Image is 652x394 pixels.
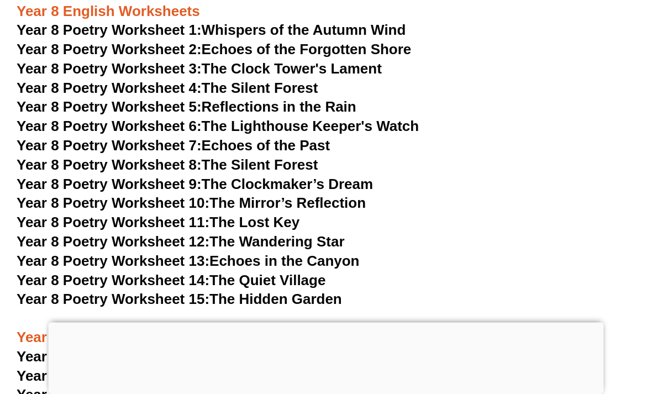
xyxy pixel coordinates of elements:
a: Year 8 Poetry Worksheet 10:The Mirror’s Reflection [17,195,366,212]
span: Year 9 Poetry Worksheet 2: [17,368,202,385]
span: Year 8 Poetry Worksheet 3: [17,61,202,77]
a: Year 8 Poetry Worksheet 7:Echoes of the Past [17,138,330,154]
a: Year 8 Poetry Worksheet 1:Whispers of the Autumn Wind [17,22,406,39]
a: Year 8 Poetry Worksheet 8:The Silent Forest [17,157,318,174]
span: Year 8 Poetry Worksheet 2: [17,41,202,58]
a: Year 8 Poetry Worksheet 11:The Lost Key [17,214,299,231]
span: Year 8 Poetry Worksheet 14: [17,272,209,289]
span: Year 8 Poetry Worksheet 7: [17,138,202,154]
a: Year 8 Poetry Worksheet 9:The Clockmaker’s Dream [17,176,373,193]
span: Year 8 Poetry Worksheet 13: [17,253,209,270]
span: Year 8 Poetry Worksheet 8: [17,157,202,174]
span: Year 8 Poetry Worksheet 1: [17,22,202,39]
a: Year 8 Poetry Worksheet 12:The Wandering Star [17,234,345,250]
span: Year 8 Poetry Worksheet 9: [17,176,202,193]
a: Year 8 Poetry Worksheet 15:The Hidden Garden [17,291,342,308]
span: Year 9 Poetry Worksheet 1: [17,349,202,365]
a: Year 8 Poetry Worksheet 4:The Silent Forest [17,80,318,97]
a: Year 9 Poetry Worksheet 1:The Forgotten Garden [17,349,352,365]
a: Year 8 Poetry Worksheet 14:The Quiet Village [17,272,325,289]
span: Year 8 Poetry Worksheet 15: [17,291,209,308]
a: Year 8 Poetry Worksheet 3:The Clock Tower's Lament [17,61,382,77]
a: Year 8 Poetry Worksheet 5:Reflections in the Rain [17,99,356,115]
iframe: Advertisement [49,323,604,391]
span: Year 8 Poetry Worksheet 4: [17,80,202,97]
iframe: Chat Widget [462,269,652,394]
a: Year 8 Poetry Worksheet 6:The Lighthouse Keeper's Watch [17,118,419,135]
a: Year 8 Poetry Worksheet 13:Echoes in the Canyon [17,253,360,270]
span: Year 8 Poetry Worksheet 12: [17,234,209,250]
span: Year 8 Poetry Worksheet 6: [17,118,202,135]
h3: Year 9 English Worksheets [17,310,635,348]
a: Year 8 Poetry Worksheet 2:Echoes of the Forgotten Shore [17,41,411,58]
span: Year 8 Poetry Worksheet 11: [17,214,209,231]
a: Year 9 Poetry Worksheet 2:City Shadows [17,368,296,385]
span: Year 8 Poetry Worksheet 5: [17,99,202,115]
span: Year 8 Poetry Worksheet 10: [17,195,209,212]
